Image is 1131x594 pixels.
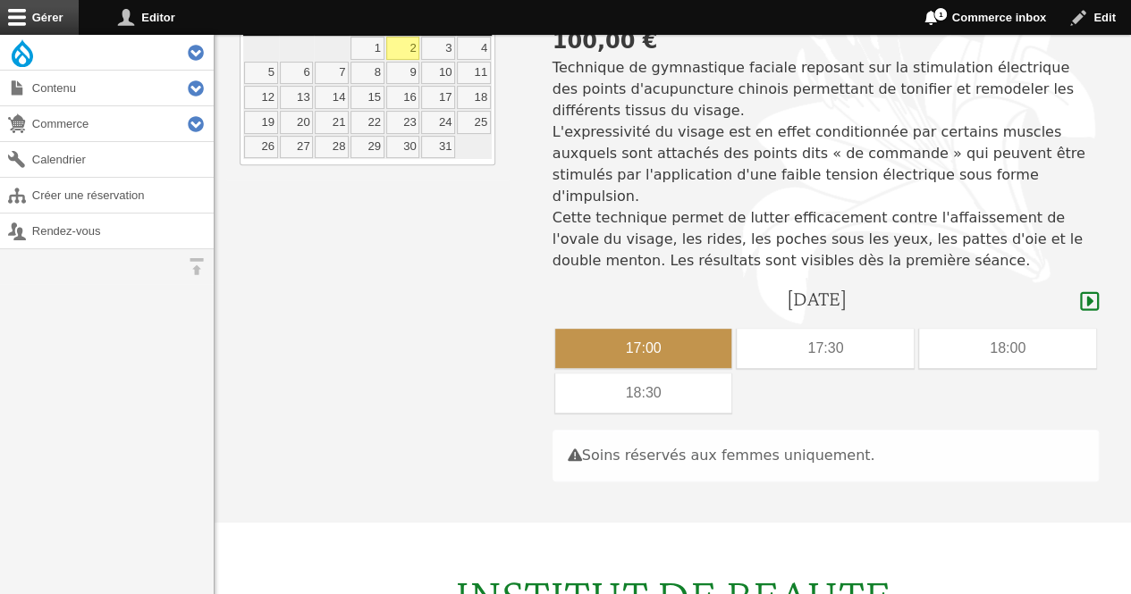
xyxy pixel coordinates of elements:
a: 30 [386,136,420,159]
a: 14 [315,86,349,109]
div: 17:30 [737,329,914,368]
a: 27 [280,136,314,159]
a: 22 [350,111,384,134]
a: 8 [350,62,384,85]
a: 9 [386,62,420,85]
div: Soins réservés aux femmes uniquement. [553,430,1099,481]
a: 25 [457,111,491,134]
a: 4 [457,37,491,60]
a: 26 [244,136,278,159]
a: 23 [386,111,420,134]
a: 31 [421,136,455,159]
a: 7 [315,62,349,85]
a: 19 [244,111,278,134]
a: 12 [244,86,278,109]
a: 28 [315,136,349,159]
a: 2 [386,37,420,60]
h4: [DATE] [786,286,846,312]
a: 18 [457,86,491,109]
a: 3 [421,37,455,60]
div: 17:00 [555,329,732,368]
a: 24 [421,111,455,134]
div: 18:30 [555,373,732,413]
div: 18:00 [919,329,1096,368]
a: 10 [421,62,455,85]
a: 16 [386,86,420,109]
a: 1 [350,37,384,60]
a: 21 [315,111,349,134]
button: Orientation horizontale [179,249,214,284]
a: 17 [421,86,455,109]
div: 100,00 € [553,25,1099,57]
p: Technique de gymnastique faciale reposant sur la stimulation électrique des points d'acupuncture ... [553,57,1099,272]
a: 5 [244,62,278,85]
span: 1 [933,7,948,21]
a: 13 [280,86,314,109]
a: 15 [350,86,384,109]
a: 6 [280,62,314,85]
a: 11 [457,62,491,85]
a: 29 [350,136,384,159]
a: 20 [280,111,314,134]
